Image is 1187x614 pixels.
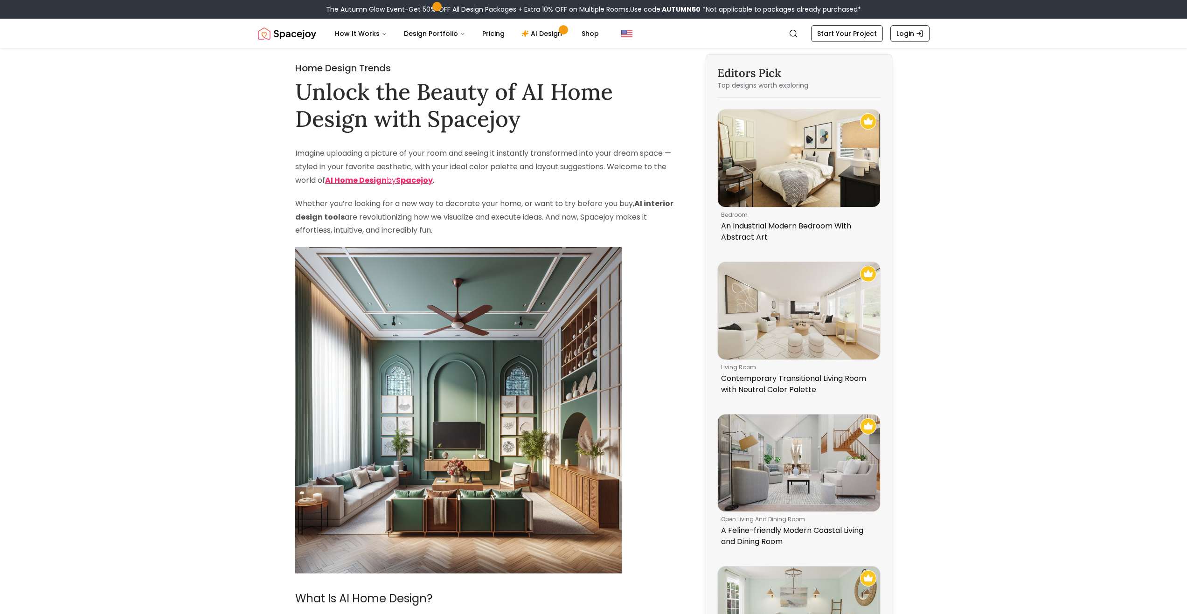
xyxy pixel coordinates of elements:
img: A Feline-friendly Modern Coastal Living and Dining Room [718,414,880,512]
nav: Main [327,24,606,43]
p: Whether you’re looking for a new way to decorate your home, or want to try before you buy, are re... [295,197,681,237]
a: An Industrial Modern Bedroom With Abstract ArtRecommended Spacejoy Design - An Industrial Modern ... [717,109,881,247]
img: Recommended Spacejoy Design - An Industrial Modern Bedroom With Abstract Art [860,113,876,130]
a: AI Home DesignbySpacejoy [325,175,433,186]
a: Spacejoy [258,24,316,43]
button: Design Portfolio [396,24,473,43]
img: Spacejoy Logo [258,24,316,43]
h3: Editors Pick [717,66,881,81]
a: Login [890,25,930,42]
strong: AI interior design tools [295,198,673,222]
a: AI Design [514,24,572,43]
img: Recommended Spacejoy Design - Contemporary Transitional Living Room with Neutral Color Palette [860,266,876,282]
h2: Home Design Trends [295,62,681,75]
h2: What Is AI Home Design? [295,588,681,608]
nav: Global [258,19,930,48]
p: bedroom [721,211,873,219]
strong: Spacejoy [396,175,433,186]
b: AUTUMN50 [662,5,701,14]
p: A Feline-friendly Modern Coastal Living and Dining Room [721,525,873,547]
div: The Autumn Glow Event-Get 50% OFF All Design Packages + Extra 10% OFF on Multiple Rooms. [326,5,861,14]
span: Use code: [630,5,701,14]
img: United States [621,28,632,39]
p: Imagine uploading a picture of your room and seeing it instantly transformed into your dream spac... [295,147,681,187]
p: Top designs worth exploring [717,81,881,90]
img: Recommended Spacejoy Design - A Feline-friendly Modern Coastal Living and Dining Room [860,418,876,435]
p: living room [721,364,873,371]
img: AI Living Room Design Spacejoy [295,247,622,573]
a: Shop [574,24,606,43]
a: Start Your Project [811,25,883,42]
p: Contemporary Transitional Living Room with Neutral Color Palette [721,373,873,395]
a: Contemporary Transitional Living Room with Neutral Color PaletteRecommended Spacejoy Design - Con... [717,262,881,399]
h1: Unlock the Beauty of AI Home Design with Spacejoy [295,78,681,132]
a: A Feline-friendly Modern Coastal Living and Dining RoomRecommended Spacejoy Design - A Feline-fri... [717,414,881,552]
img: Recommended Spacejoy Design - Rattan Textures & Pink Tones In A Coastal-Themed Nursery [860,570,876,586]
img: An Industrial Modern Bedroom With Abstract Art [718,110,880,207]
p: An Industrial Modern Bedroom With Abstract Art [721,221,873,243]
p: open living and dining room [721,516,873,523]
span: *Not applicable to packages already purchased* [701,5,861,14]
img: Contemporary Transitional Living Room with Neutral Color Palette [718,262,880,359]
a: Pricing [475,24,512,43]
button: How It Works [327,24,395,43]
strong: AI Home Design [325,175,387,186]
